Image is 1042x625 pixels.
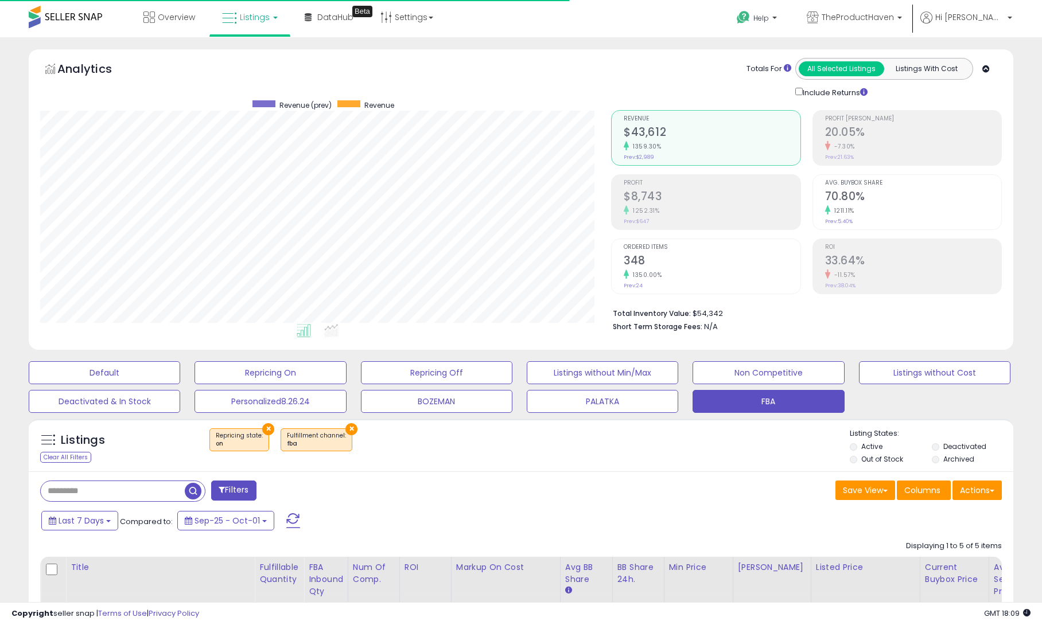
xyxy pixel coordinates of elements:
small: Avg BB Share. [565,585,572,596]
a: Help [728,2,788,37]
button: Repricing On [195,361,346,384]
div: fba [287,440,346,448]
small: Prev: $2,989 [624,154,654,161]
span: Overview [158,11,195,23]
span: Columns [904,485,940,496]
button: Repricing Off [361,361,512,384]
small: Prev: 24 [624,282,643,289]
span: ROI [825,244,1001,251]
label: Active [861,442,882,451]
div: [PERSON_NAME] [738,561,806,573]
button: × [262,423,274,435]
small: 1211.11% [830,206,854,215]
button: Listings without Min/Max [527,361,678,384]
button: Columns [897,481,951,500]
h2: $8,743 [624,190,800,205]
div: Displaying 1 to 5 of 5 items [906,541,1002,552]
span: Fulfillment channel : [287,431,346,448]
h5: Listings [61,432,105,448]
div: Listed Price [816,561,915,573]
button: Save View [835,481,895,500]
li: $54,342 [613,306,993,319]
div: Title [71,561,250,573]
small: Prev: 21.63% [825,154,854,161]
p: Listing States: [850,428,1013,439]
span: DataHub [317,11,353,23]
label: Deactivated [943,442,986,451]
a: Hi [PERSON_NAME] [920,11,1012,37]
div: Markup on Cost [456,561,555,573]
span: Revenue (prev) [279,100,332,110]
h5: Analytics [57,61,134,80]
span: Revenue [624,116,800,122]
small: 1350.00% [629,271,662,279]
span: Last 7 Days [59,515,104,526]
span: TheProductHaven [822,11,894,23]
button: PALATKA [527,390,678,413]
th: The percentage added to the cost of goods (COGS) that forms the calculator for Min & Max prices. [451,557,560,614]
button: Last 7 Days [41,511,118,530]
button: Deactivated & In Stock [29,390,180,413]
div: Include Returns [787,85,881,99]
div: Clear All Filters [40,452,91,463]
a: Terms of Use [98,608,147,619]
div: Min Price [669,561,728,573]
button: FBA [693,390,844,413]
button: Personalized8.26.24 [195,390,346,413]
button: Listings With Cost [884,61,969,76]
div: seller snap | | [11,608,199,619]
div: BB Share 24h. [617,561,659,585]
h2: 70.80% [825,190,1001,205]
button: Listings without Cost [859,361,1010,384]
small: Prev: 38.04% [825,282,856,289]
small: 1252.31% [629,206,659,215]
span: Hi [PERSON_NAME] [935,11,1004,23]
small: Prev: $647 [624,218,649,225]
a: Privacy Policy [149,608,199,619]
button: Filters [211,481,256,501]
span: Profit [PERSON_NAME] [825,116,1001,122]
i: Get Help [736,10,751,25]
b: Short Term Storage Fees: [613,322,702,331]
div: on [216,440,263,448]
span: Sep-25 - Oct-01 [195,515,260,526]
div: FBA inbound Qty [309,561,343,597]
button: BOZEMAN [361,390,512,413]
label: Out of Stock [861,454,903,464]
h2: 348 [624,254,800,269]
b: Total Inventory Value: [613,308,691,318]
div: Totals For [746,64,791,75]
span: Avg. Buybox Share [825,180,1001,186]
strong: Copyright [11,608,53,619]
button: Non Competitive [693,361,844,384]
div: Avg Selling Price [994,561,1036,597]
h2: 33.64% [825,254,1001,269]
button: Sep-25 - Oct-01 [177,511,274,530]
span: Listings [240,11,270,23]
small: -11.57% [830,271,856,279]
span: N/A [704,321,718,332]
div: ROI [405,561,446,573]
div: Avg BB Share [565,561,608,585]
span: Revenue [364,100,394,110]
div: Fulfillable Quantity [259,561,299,585]
div: Tooltip anchor [352,6,372,17]
small: Prev: 5.40% [825,218,853,225]
div: Current Buybox Price [925,561,984,585]
span: Help [753,13,769,23]
span: Profit [624,180,800,186]
button: Actions [952,481,1002,500]
small: -7.30% [830,142,855,151]
button: Default [29,361,180,384]
button: × [345,423,357,435]
span: Compared to: [120,516,173,527]
h2: $43,612 [624,126,800,141]
label: Archived [943,454,974,464]
span: 2025-10-9 18:09 GMT [984,608,1031,619]
button: All Selected Listings [799,61,884,76]
div: Num of Comp. [353,561,395,585]
small: 1359.30% [629,142,661,151]
span: Repricing state : [216,431,263,448]
span: Ordered Items [624,244,800,251]
h2: 20.05% [825,126,1001,141]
